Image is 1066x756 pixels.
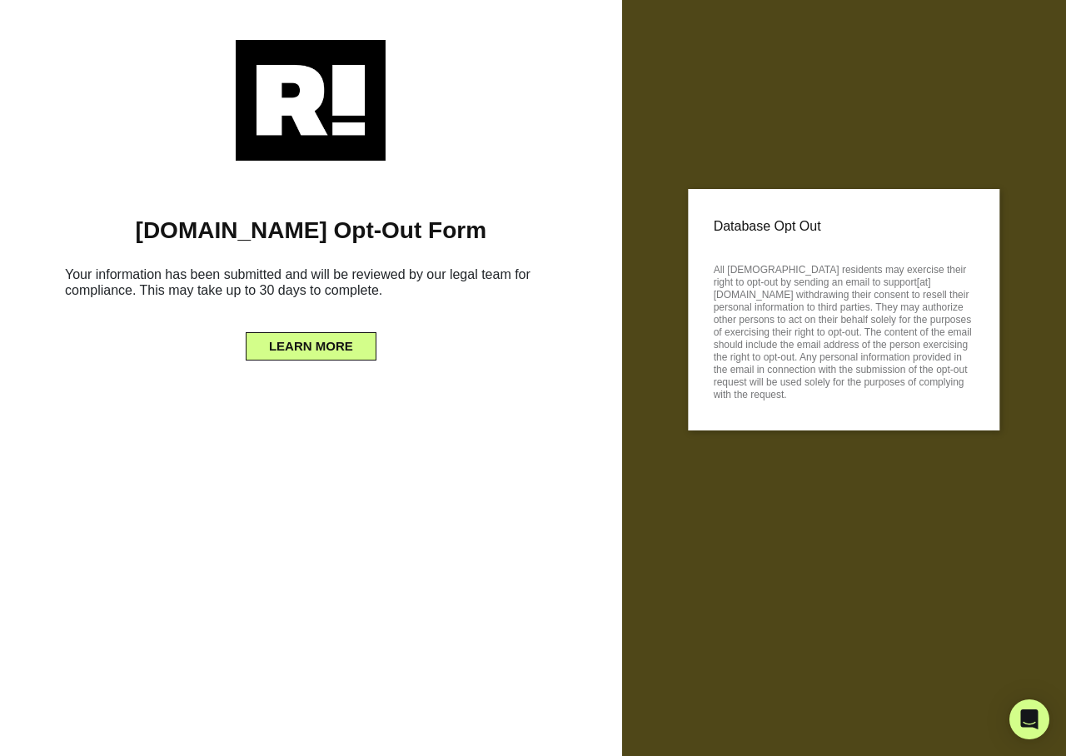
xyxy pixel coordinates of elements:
p: All [DEMOGRAPHIC_DATA] residents may exercise their right to opt-out by sending an email to suppo... [714,259,974,401]
a: LEARN MORE [246,335,376,348]
img: Retention.com [236,40,386,161]
h6: Your information has been submitted and will be reviewed by our legal team for compliance. This m... [25,260,597,311]
div: Open Intercom Messenger [1009,699,1049,739]
p: Database Opt Out [714,214,974,239]
button: LEARN MORE [246,332,376,361]
h1: [DOMAIN_NAME] Opt-Out Form [25,216,597,245]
